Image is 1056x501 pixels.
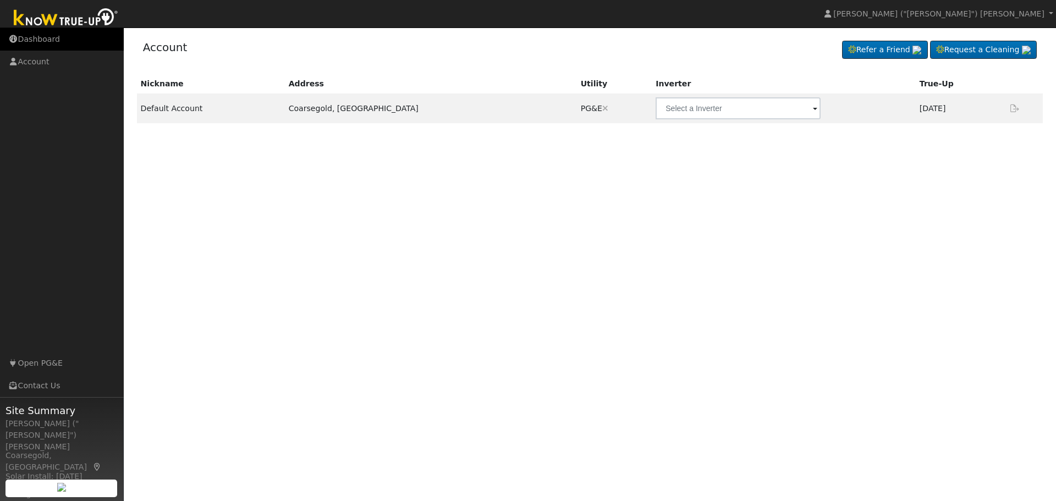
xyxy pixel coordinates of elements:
a: Disconnect [602,104,608,113]
span: Site Summary [5,403,118,418]
td: Default Account [137,93,285,123]
div: True-Up [920,78,1000,90]
a: Refer a Friend [842,41,928,59]
div: Solar Install: [DATE] [5,471,118,482]
img: retrieve [1022,46,1031,54]
div: Nickname [141,78,281,90]
img: retrieve [57,483,66,492]
td: [DATE] [916,93,1004,123]
div: Address [289,78,573,90]
img: retrieve [912,46,921,54]
span: [PERSON_NAME] ("[PERSON_NAME]") [PERSON_NAME] [833,9,1044,18]
div: Inverter [656,78,912,90]
div: System Size: 16.40 kW [5,480,118,491]
a: Export Interval Data [1008,104,1021,113]
div: [PERSON_NAME] ("[PERSON_NAME]") [PERSON_NAME] [5,418,118,453]
div: Coarsegold, [GEOGRAPHIC_DATA] [5,450,118,473]
input: Select a Inverter [656,97,821,119]
td: Coarsegold, [GEOGRAPHIC_DATA] [285,93,577,123]
a: Request a Cleaning [930,41,1037,59]
a: Account [143,41,188,54]
td: PG&E [577,93,652,123]
div: Utility [581,78,648,90]
a: Map [92,463,102,471]
img: Know True-Up [8,6,124,31]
